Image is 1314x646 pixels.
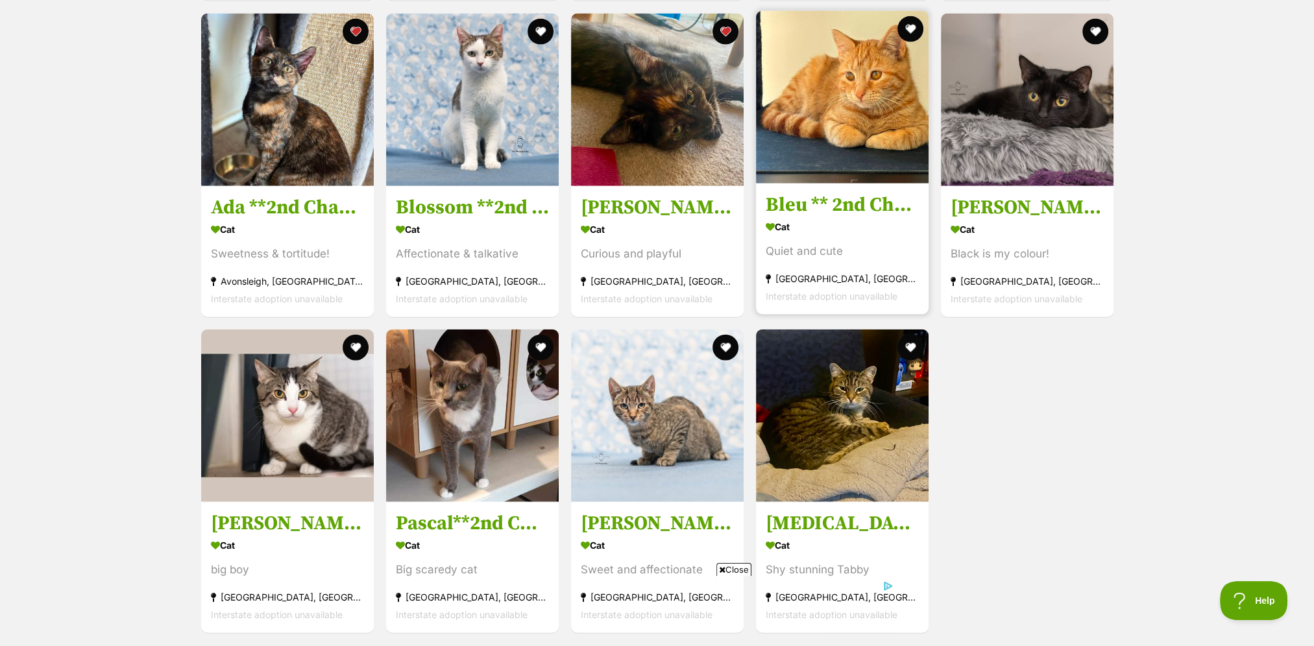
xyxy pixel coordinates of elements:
[581,511,734,536] h3: [PERSON_NAME] **2nd Chance Cat Rescue**
[396,561,549,579] div: Big scaredy cat
[211,220,364,239] div: Cat
[571,501,744,633] a: [PERSON_NAME] **2nd Chance Cat Rescue** Cat Sweet and affectionate [GEOGRAPHIC_DATA], [GEOGRAPHIC...
[211,245,364,263] div: Sweetness & tortitude!
[581,293,712,304] span: Interstate adoption unavailable
[201,14,374,186] img: Ada **2nd Chance Cat Rescue**
[712,19,738,45] button: favourite
[386,185,559,317] a: Blossom **2nd Chance Cat Rescue** Cat Affectionate & talkative [GEOGRAPHIC_DATA], [GEOGRAPHIC_DAT...
[756,329,929,502] img: Nikita ** 2nd Chance Cat Rescue **
[211,293,343,304] span: Interstate adoption unavailable
[211,561,364,579] div: big boy
[528,19,554,45] button: favourite
[766,536,919,555] div: Cat
[343,335,369,361] button: favourite
[1220,581,1288,620] iframe: Help Scout Beacon - Open
[201,329,374,502] img: Neal **2nd Chance Cat Rescue**
[756,11,929,184] img: Bleu ** 2nd Chance Cat Rescue**
[766,291,897,302] span: Interstate adoption unavailable
[396,588,549,606] div: [GEOGRAPHIC_DATA], [GEOGRAPHIC_DATA]
[421,581,894,640] iframe: Advertisement
[756,501,929,633] a: [MEDICAL_DATA] ** 2nd Chance Cat Rescue ** Cat Shy stunning Tabby [GEOGRAPHIC_DATA], [GEOGRAPHIC_...
[941,14,1113,186] img: Mumma Bunjil **2nd Chance Cat Rescue**
[396,272,549,290] div: [GEOGRAPHIC_DATA], [GEOGRAPHIC_DATA]
[766,511,919,536] h3: [MEDICAL_DATA] ** 2nd Chance Cat Rescue **
[396,220,549,239] div: Cat
[396,609,528,620] span: Interstate adoption unavailable
[386,501,559,633] a: Pascal**2nd Chance Cat Rescue** Cat Big scaredy cat [GEOGRAPHIC_DATA], [GEOGRAPHIC_DATA] Intersta...
[211,272,364,290] div: Avonsleigh, [GEOGRAPHIC_DATA]
[581,245,734,263] div: Curious and playful
[396,511,549,536] h3: Pascal**2nd Chance Cat Rescue**
[766,270,919,287] div: [GEOGRAPHIC_DATA], [GEOGRAPHIC_DATA]
[712,335,738,361] button: favourite
[396,195,549,220] h3: Blossom **2nd Chance Cat Rescue**
[386,14,559,186] img: Blossom **2nd Chance Cat Rescue**
[528,335,554,361] button: favourite
[396,293,528,304] span: Interstate adoption unavailable
[951,293,1082,304] span: Interstate adoption unavailable
[571,14,744,186] img: Beauregard **2nd Chance Cat Rescue**
[716,563,751,576] span: Close
[211,609,343,620] span: Interstate adoption unavailable
[211,195,364,220] h3: Ada **2nd Chance Cat Rescue**
[766,588,919,606] div: [GEOGRAPHIC_DATA], [GEOGRAPHIC_DATA]
[581,195,734,220] h3: [PERSON_NAME] **2nd Chance Cat Rescue**
[897,16,923,42] button: favourite
[396,245,549,263] div: Affectionate & talkative
[211,536,364,555] div: Cat
[897,335,923,361] button: favourite
[571,329,744,502] img: Rhea **2nd Chance Cat Rescue**
[766,243,919,260] div: Quiet and cute
[941,185,1113,317] a: [PERSON_NAME] Bunjil **2nd Chance Cat Rescue** Cat Black is my colour! [GEOGRAPHIC_DATA], [GEOGRA...
[766,217,919,236] div: Cat
[211,511,364,536] h3: [PERSON_NAME] **2nd Chance Cat Rescue**
[1082,19,1108,45] button: favourite
[343,19,369,45] button: favourite
[386,329,559,502] img: Pascal**2nd Chance Cat Rescue**
[951,245,1104,263] div: Black is my colour!
[581,272,734,290] div: [GEOGRAPHIC_DATA], [GEOGRAPHIC_DATA]
[211,588,364,606] div: [GEOGRAPHIC_DATA], [GEOGRAPHIC_DATA]
[766,193,919,217] h3: Bleu ** 2nd Chance Cat Rescue**
[201,185,374,317] a: Ada **2nd Chance Cat Rescue** Cat Sweetness & tortitude! Avonsleigh, [GEOGRAPHIC_DATA] Interstate...
[951,195,1104,220] h3: [PERSON_NAME] Bunjil **2nd Chance Cat Rescue**
[581,220,734,239] div: Cat
[756,183,929,315] a: Bleu ** 2nd Chance Cat Rescue** Cat Quiet and cute [GEOGRAPHIC_DATA], [GEOGRAPHIC_DATA] Interstat...
[766,609,897,620] span: Interstate adoption unavailable
[766,561,919,579] div: Shy stunning Tabby
[581,536,734,555] div: Cat
[951,220,1104,239] div: Cat
[581,561,734,579] div: Sweet and affectionate
[396,536,549,555] div: Cat
[201,501,374,633] a: [PERSON_NAME] **2nd Chance Cat Rescue** Cat big boy [GEOGRAPHIC_DATA], [GEOGRAPHIC_DATA] Intersta...
[951,272,1104,290] div: [GEOGRAPHIC_DATA], [GEOGRAPHIC_DATA]
[571,185,744,317] a: [PERSON_NAME] **2nd Chance Cat Rescue** Cat Curious and playful [GEOGRAPHIC_DATA], [GEOGRAPHIC_DA...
